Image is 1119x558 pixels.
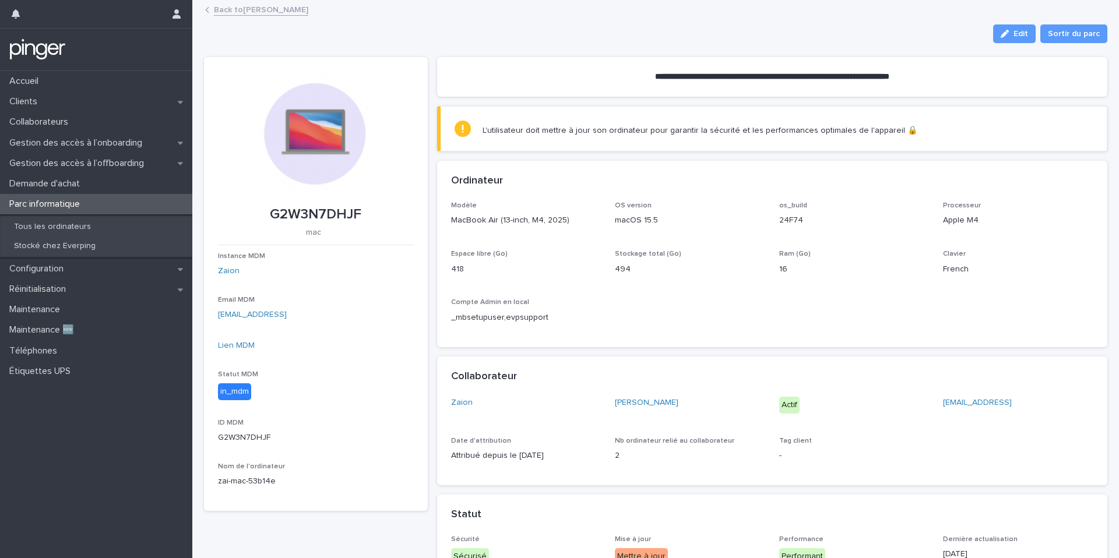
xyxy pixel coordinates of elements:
p: L'utilisateur doit mettre à jour son ordinateur pour garantir la sécurité et les performances opt... [483,125,917,136]
h2: Statut [451,508,481,521]
span: Email MDM [218,296,255,303]
p: _mbsetupuser,evpsupport [451,312,601,324]
p: - [779,450,930,462]
span: Stockage total (Go) [615,250,681,257]
p: zai-mac-53b14e [218,475,414,488]
span: Espace libre (Go) [451,250,508,257]
p: Stocké chez Everping [5,241,105,251]
span: Tag client [779,437,812,444]
span: Processeur [943,202,981,209]
h2: Ordinateur [451,175,503,188]
span: Statut MDM [218,371,258,378]
p: 24F74 [779,214,930,227]
p: Gestion des accès à l’offboarding [5,158,153,169]
p: 418 [451,263,601,276]
a: [EMAIL_ADDRESS] [218,310,287,319]
p: Tous les ordinateurs [5,222,100,232]
p: mac [218,228,409,238]
button: Sortir du parc [1040,24,1107,43]
p: Collaborateurs [5,116,78,128]
p: Clients [5,96,47,107]
a: Lien MDM [218,341,255,349]
div: in_mdm [218,383,251,400]
span: Compte Admin en local [451,299,529,306]
p: MacBook Air (13-inch, M4, 2025) [451,214,601,227]
p: 16 [779,263,930,276]
button: Edit [993,24,1036,43]
p: Parc informatique [5,199,89,210]
span: Dernière actualisation [943,536,1018,543]
p: Demande d'achat [5,178,89,189]
p: 494 [615,263,765,276]
p: Téléphones [5,345,66,356]
p: Réinitialisation [5,284,75,295]
a: Back to[PERSON_NAME] [214,2,308,16]
span: Performance [779,536,824,543]
span: Edit [1014,30,1028,38]
a: [EMAIL_ADDRESS] [943,398,1012,407]
img: mTgBEunGTSyRkCgitkcU [9,38,66,61]
span: Sécurité [451,536,480,543]
div: Actif [779,397,800,414]
span: ID MDM [218,419,244,426]
a: Zaion [218,265,240,277]
h2: Collaborateur [451,370,517,383]
span: Nom de l'ordinateur [218,463,285,470]
p: Configuration [5,263,73,274]
span: Nb ordinateur relié au collaborateur [615,437,734,444]
p: Attribué depuis le [DATE] [451,450,601,462]
span: Modèle [451,202,477,209]
a: [PERSON_NAME] [615,397,678,409]
p: Maintenance [5,304,69,315]
span: Date d'attribution [451,437,511,444]
p: Gestion des accès à l’onboarding [5,137,152,149]
span: Clavier [943,250,966,257]
span: Sortir du parc [1048,28,1100,40]
p: Étiquettes UPS [5,366,80,377]
p: Accueil [5,76,48,87]
p: French [943,263,1093,276]
span: Instance MDM [218,253,265,260]
span: Mise à jour [615,536,651,543]
a: Zaion [451,397,473,409]
p: G2W3N7DHJF [218,206,414,223]
span: Ram (Go) [779,250,811,257]
p: Maintenance 🆕 [5,324,83,335]
p: macOS 15.5 [615,214,765,227]
span: os_build [779,202,807,209]
span: OS version [615,202,652,209]
p: 2 [615,450,765,462]
p: Apple M4 [943,214,1093,227]
p: G2W3N7DHJF [218,432,414,444]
